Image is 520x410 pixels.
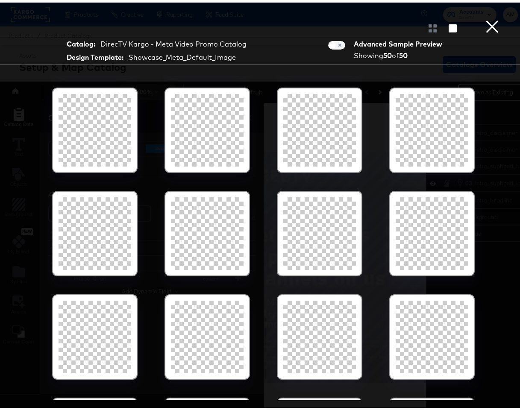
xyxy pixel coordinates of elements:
div: Showcase_Meta_Default_Image [129,50,236,60]
div: Showing of [354,48,445,58]
div: DirecTV Kargo - Meta Video Promo Catalog [100,37,247,47]
strong: Design Template: [67,50,123,60]
strong: Catalog: [67,37,95,47]
div: Advanced Sample Preview [354,37,445,47]
strong: 50 [399,49,408,57]
strong: 50 [383,49,392,57]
